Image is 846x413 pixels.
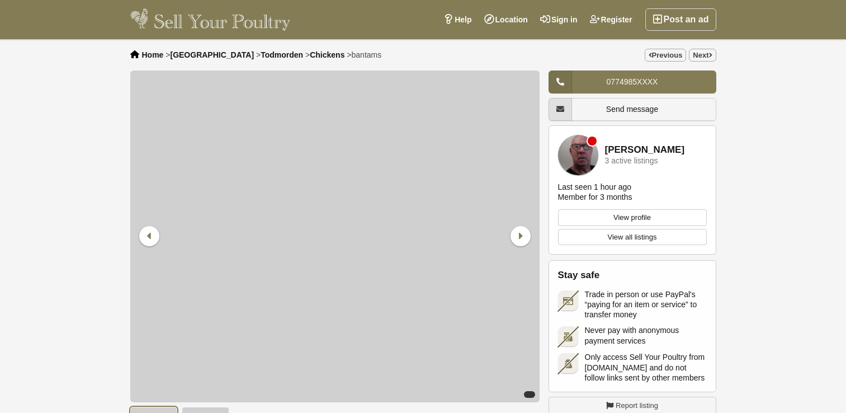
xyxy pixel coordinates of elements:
[256,50,303,59] li: >
[170,50,254,59] a: [GEOGRAPHIC_DATA]
[588,137,597,146] div: Member is offline
[261,50,303,59] a: Todmorden
[549,98,716,121] a: Send message
[534,8,584,31] a: Sign in
[130,71,540,402] img: bantams - 1/2
[616,400,658,411] span: Report listing
[352,50,382,59] span: bantams
[558,229,707,246] a: View all listings
[584,8,639,31] a: Register
[607,77,658,86] span: 0774985XXXX
[558,192,632,202] div: Member for 3 months
[558,209,707,226] a: View profile
[437,8,478,31] a: Help
[130,8,291,31] img: Sell Your Poultry
[645,49,687,62] a: Previous
[549,71,716,93] a: 0774985XXXX
[585,352,707,383] span: Only access Sell Your Poultry from [DOMAIN_NAME] and do not follow links sent by other members
[166,50,254,59] li: >
[558,135,598,175] img: william morritt
[310,50,344,59] a: Chickens
[689,49,716,62] a: Next
[558,182,632,192] div: Last seen 1 hour ago
[606,105,658,114] span: Send message
[645,8,716,31] a: Post an ad
[585,325,707,345] span: Never pay with anonymous payment services
[347,50,381,59] li: >
[142,50,164,59] a: Home
[305,50,344,59] li: >
[605,157,658,165] div: 3 active listings
[558,270,707,281] h2: Stay safe
[585,289,707,320] span: Trade in person or use PayPal's “paying for an item or service” to transfer money
[478,8,534,31] a: Location
[605,145,685,156] a: [PERSON_NAME]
